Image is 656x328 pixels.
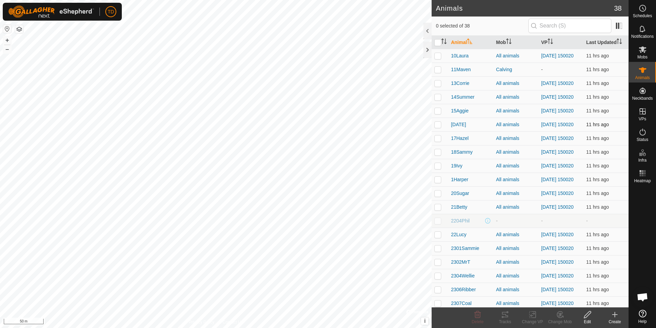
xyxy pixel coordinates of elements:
[584,36,629,49] th: Last Updated
[538,36,583,49] th: VP
[451,149,472,156] span: 18Sammy
[632,96,653,100] span: Neckbands
[601,319,629,325] div: Create
[496,286,536,293] div: All animals
[541,190,574,196] a: [DATE] 150020
[451,94,474,101] span: 14Summer
[586,163,609,168] span: 4 Sept 2025, 9:06 am
[633,14,652,18] span: Schedules
[519,319,546,325] div: Change VP
[8,6,94,18] img: Gallagher Logo
[541,177,574,182] a: [DATE] 150020
[586,135,609,141] span: 4 Sept 2025, 9:06 am
[586,245,609,251] span: 4 Sept 2025, 9:06 am
[546,319,574,325] div: Change Mob
[496,149,536,156] div: All animals
[586,232,609,237] span: 4 Sept 2025, 9:06 am
[496,52,536,59] div: All animals
[541,218,543,223] app-display-virtual-paddock-transition: -
[451,259,470,266] span: 2302MrT
[496,204,536,211] div: All animals
[586,190,609,196] span: 4 Sept 2025, 9:06 am
[586,287,609,292] span: 4 Sept 2025, 9:06 am
[467,40,472,45] p-sorticon: Activate to sort
[586,177,609,182] span: 4 Sept 2025, 9:06 am
[496,135,536,142] div: All animals
[451,286,476,293] span: 2306Ribber
[541,80,574,86] a: [DATE] 150020
[541,300,574,306] a: [DATE] 150020
[496,176,536,183] div: All animals
[496,272,536,280] div: All animals
[586,67,609,72] span: 4 Sept 2025, 9:06 am
[496,300,536,307] div: All animals
[541,287,574,292] a: [DATE] 150020
[586,149,609,155] span: 4 Sept 2025, 9:06 am
[436,22,528,30] span: 0 selected of 38
[629,307,656,326] a: Help
[541,204,574,210] a: [DATE] 150020
[496,121,536,128] div: All animals
[541,94,574,100] a: [DATE] 150020
[189,319,214,325] a: Privacy Policy
[451,121,466,128] span: [DATE]
[496,94,536,101] div: All animals
[451,217,470,225] span: 2204Phil
[541,273,574,278] a: [DATE] 150020
[634,179,651,183] span: Heatmap
[451,231,466,238] span: 22Lucy
[574,319,601,325] div: Edit
[637,55,647,59] span: Mobs
[451,245,479,252] span: 2301Sammie
[448,36,493,49] th: Animal
[15,25,23,33] button: Map Layers
[635,76,650,80] span: Animals
[541,135,574,141] a: [DATE] 150020
[424,318,425,324] span: i
[586,259,609,265] span: 4 Sept 2025, 9:06 am
[614,3,622,13] span: 38
[451,107,468,114] span: 15Aggie
[541,232,574,237] a: [DATE] 150020
[548,40,553,45] p-sorticon: Activate to sort
[3,36,11,44] button: +
[541,163,574,168] a: [DATE] 150020
[451,135,468,142] span: 17Hazel
[586,108,609,113] span: 4 Sept 2025, 9:06 am
[496,80,536,87] div: All animals
[586,94,609,100] span: 4 Sept 2025, 9:06 am
[586,80,609,86] span: 4 Sept 2025, 9:06 am
[472,319,484,324] span: Delete
[541,259,574,265] a: [DATE] 150020
[493,36,538,49] th: Mob
[451,190,469,197] span: 20Sugar
[541,245,574,251] a: [DATE] 150020
[223,319,243,325] a: Contact Us
[496,190,536,197] div: All animals
[451,300,471,307] span: 2307Coal
[636,138,648,142] span: Status
[441,40,447,45] p-sorticon: Activate to sort
[638,319,647,324] span: Help
[451,162,462,170] span: 19Ivy
[451,80,469,87] span: 13Corrie
[586,300,609,306] span: 4 Sept 2025, 9:06 am
[586,122,609,127] span: 4 Sept 2025, 9:06 am
[586,53,609,58] span: 4 Sept 2025, 9:06 am
[617,40,622,45] p-sorticon: Activate to sort
[451,52,468,59] span: 10Laura
[586,273,609,278] span: 4 Sept 2025, 9:06 am
[632,287,653,307] a: Open chat
[541,67,543,72] app-display-virtual-paddock-transition: -
[451,176,468,183] span: 1Harper
[496,245,536,252] div: All animals
[638,158,646,162] span: Infra
[496,217,536,225] div: -
[451,272,475,280] span: 2304Wellie
[541,108,574,113] a: [DATE] 150020
[491,319,519,325] div: Tracks
[631,34,654,39] span: Notifications
[496,66,536,73] div: Calving
[586,218,588,223] span: -
[541,53,574,58] a: [DATE] 150020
